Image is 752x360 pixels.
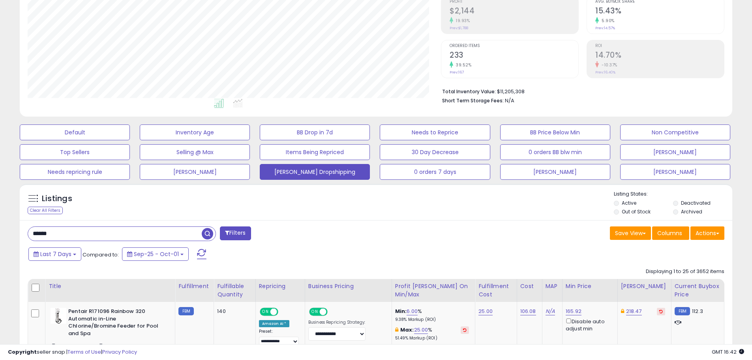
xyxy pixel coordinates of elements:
span: N/A [505,97,514,104]
b: Max: [400,326,414,334]
button: Top Sellers [20,144,130,160]
b: Total Inventory Value: [442,88,496,95]
th: The percentage added to the cost of goods (COGS) that forms the calculator for Min & Max prices. [392,279,475,302]
small: Prev: 167 [450,70,464,75]
h2: 14.70% [595,51,724,61]
li: $11,205,308 [442,86,718,96]
button: [PERSON_NAME] [620,144,730,160]
a: 106.08 [520,307,536,315]
p: 51.49% Markup (ROI) [395,335,469,341]
button: 0 orders BB blw min [500,144,610,160]
span: | SKU: R171096-BSD [97,343,142,350]
a: 25.00 [414,326,428,334]
small: Prev: 14.57% [595,26,615,30]
div: Displaying 1 to 25 of 3652 items [646,268,724,275]
button: [PERSON_NAME] Dropshipping [260,164,370,180]
button: Non Competitive [620,124,730,140]
button: Filters [220,226,251,240]
label: Out of Stock [622,208,651,215]
small: FBM [178,307,194,315]
span: Last 7 Days [40,250,71,258]
a: 218.47 [626,307,642,315]
div: Disable auto adjust min [566,317,611,332]
label: Business Repricing Strategy: [308,320,366,325]
button: Needs to Reprice [380,124,490,140]
span: ON [261,309,270,315]
b: Min: [395,307,407,315]
div: 140 [217,308,249,315]
button: BB Price Below Min [500,124,610,140]
label: Deactivated [681,200,711,206]
small: 39.52% [453,62,471,68]
button: Actions [690,226,724,240]
div: % [395,308,469,322]
a: 25.00 [478,307,493,315]
a: N/A [546,307,555,315]
button: Default [20,124,130,140]
div: Clear All Filters [28,207,63,214]
div: Fulfillment [178,282,210,290]
div: % [395,326,469,341]
div: Fulfillable Quantity [217,282,252,299]
div: Cost [520,282,539,290]
button: [PERSON_NAME] [140,164,250,180]
span: Columns [657,229,682,237]
small: Prev: $1,788 [450,26,468,30]
a: Terms of Use [68,348,101,356]
div: Preset: [259,329,299,347]
h2: $2,144 [450,6,578,17]
button: 0 orders 7 days [380,164,490,180]
button: BB Drop in 7d [260,124,370,140]
button: Columns [652,226,689,240]
button: [PERSON_NAME] [620,164,730,180]
button: Inventory Age [140,124,250,140]
div: Min Price [566,282,614,290]
div: Business Pricing [308,282,388,290]
small: FBM [675,307,690,315]
span: OFF [326,309,339,315]
h2: 15.43% [595,6,724,17]
div: Profit [PERSON_NAME] on Min/Max [395,282,472,299]
h5: Listings [42,193,72,204]
a: Privacy Policy [102,348,137,356]
span: OFF [277,309,289,315]
button: Save View [610,226,651,240]
span: Sep-25 - Oct-01 [134,250,179,258]
img: 41L1S-hsX4L._SL40_.jpg [51,308,66,324]
button: Sep-25 - Oct-01 [122,247,189,261]
button: 30 Day Decrease [380,144,490,160]
button: Items Being Repriced [260,144,370,160]
span: ON [310,309,320,315]
p: Listing States: [614,190,732,198]
div: seller snap | | [8,349,137,356]
div: MAP [546,282,559,290]
a: 165.92 [566,307,581,315]
small: 5.90% [599,18,615,24]
button: Last 7 Days [28,247,81,261]
span: ROI [595,44,724,48]
div: Title [49,282,172,290]
b: Pentair R171096 Rainbow 320 Automatic in-Line Chlorine/Bromine Feeder for Pool and Spa [68,308,164,339]
small: Prev: 16.40% [595,70,615,75]
button: Selling @ Max [140,144,250,160]
h2: 233 [450,51,578,61]
small: -10.37% [599,62,617,68]
b: Short Term Storage Fees: [442,97,504,104]
span: 2025-10-9 16:42 GMT [712,348,744,356]
span: 112.3 [692,307,703,315]
div: Current Buybox Price [675,282,721,299]
a: 6.00 [407,307,418,315]
div: Repricing [259,282,302,290]
a: B001DO0QKQ [67,343,96,350]
span: Ordered Items [450,44,578,48]
label: Archived [681,208,702,215]
label: Active [622,200,636,206]
span: Compared to: [83,251,119,258]
strong: Copyright [8,348,37,356]
p: 9.38% Markup (ROI) [395,317,469,322]
div: Amazon AI * [259,320,290,327]
div: Fulfillment Cost [478,282,513,299]
button: Needs repricing rule [20,164,130,180]
small: 19.93% [453,18,470,24]
div: [PERSON_NAME] [621,282,668,290]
